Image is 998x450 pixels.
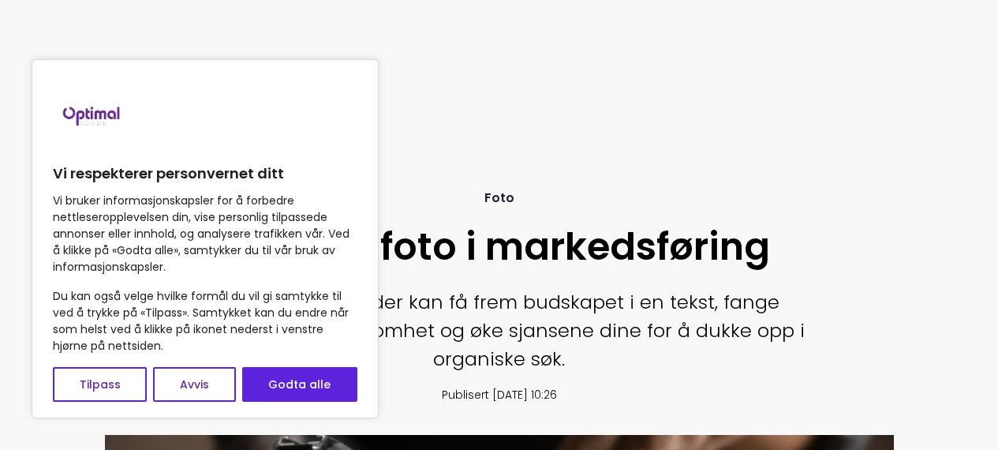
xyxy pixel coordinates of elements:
p: Du kan også velge hvilke formål du vil gi samtykke til ved å trykke på «Tilpass». Samtykket kan d... [53,288,357,354]
button: Godta alle [242,367,357,402]
span: Publisert [DATE] 10:26 [442,387,557,403]
p: Vi respekterer personvernet ditt [53,164,357,183]
h1: Bruk av foto i markedsføring [188,223,811,272]
button: Tilpass [53,367,147,402]
p: Riktig bruk av bilder kan få frem budskapet i en tekst, fange leserens oppmerksomhet og øke sjans... [188,288,811,373]
span: Foto [484,189,514,207]
img: Brand logo [53,76,132,155]
div: Vi respekterer personvernet ditt [32,59,379,418]
p: Vi bruker informasjonskapsler for å forbedre nettleseropplevelsen din, vise personlig tilpassede ... [53,193,357,276]
button: Avvis [153,367,235,402]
